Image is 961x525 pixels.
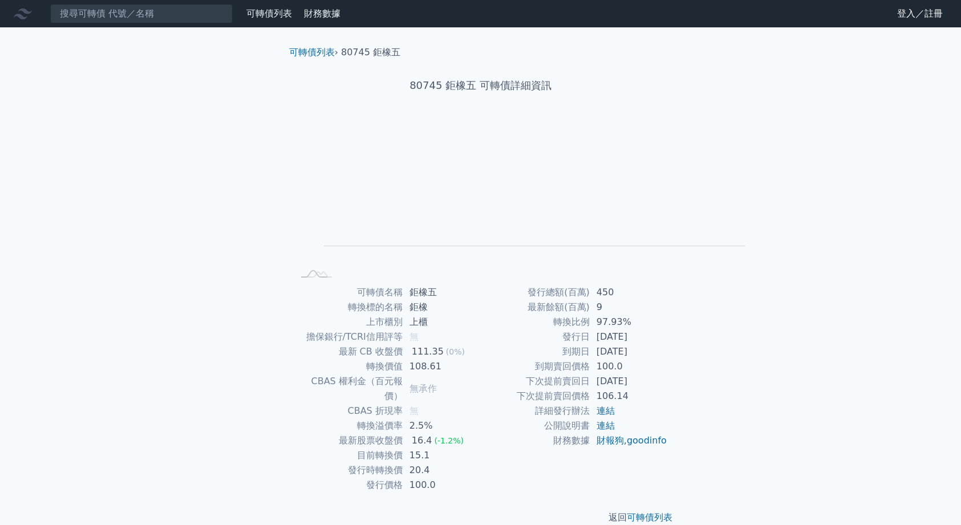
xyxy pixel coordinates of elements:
[590,285,668,300] td: 450
[294,404,403,418] td: CBAS 折現率
[246,8,292,19] a: 可轉債列表
[280,511,682,524] p: 返回
[481,315,590,329] td: 轉換比例
[409,331,419,342] span: 無
[294,359,403,374] td: 轉換價值
[294,463,403,478] td: 發行時轉換價
[481,389,590,404] td: 下次提前賣回價格
[280,78,682,93] h1: 80745 鉅橡五 可轉債詳細資訊
[481,404,590,418] td: 詳細發行辦法
[590,433,668,448] td: ,
[481,374,590,389] td: 下次提前賣回日
[590,329,668,344] td: [DATE]
[294,374,403,404] td: CBAS 權利金（百元報價）
[294,478,403,493] td: 發行價格
[403,300,481,315] td: 鉅橡
[403,478,481,493] td: 100.0
[590,359,668,374] td: 100.0
[341,46,400,59] li: 80745 鉅橡五
[294,315,403,329] td: 上市櫃別
[409,405,419,416] span: 無
[294,344,403,359] td: 最新 CB 收盤價
[403,448,481,463] td: 15.1
[481,329,590,344] td: 發行日
[289,46,338,59] li: ›
[597,420,615,431] a: 連結
[409,344,446,359] div: 111.35
[481,344,590,359] td: 到期日
[294,448,403,463] td: 目前轉換價
[481,285,590,300] td: 發行總額(百萬)
[50,4,233,23] input: 搜尋可轉債 代號／名稱
[481,359,590,374] td: 到期賣回價格
[481,300,590,315] td: 最新餘額(百萬)
[409,383,437,394] span: 無承作
[597,435,624,446] a: 財報狗
[627,435,667,446] a: goodinfo
[294,433,403,448] td: 最新股票收盤價
[481,418,590,433] td: 公開說明書
[446,347,465,356] span: (0%)
[590,300,668,315] td: 9
[403,359,481,374] td: 108.61
[590,389,668,404] td: 106.14
[294,285,403,300] td: 可轉債名稱
[888,5,952,23] a: 登入／註冊
[294,300,403,315] td: 轉換標的名稱
[434,436,464,445] span: (-1.2%)
[304,8,340,19] a: 財務數據
[403,315,481,329] td: 上櫃
[312,129,745,265] g: Chart
[294,329,403,344] td: 擔保銀行/TCRI信用評等
[627,512,672,523] a: 可轉債列表
[590,315,668,329] td: 97.93%
[590,344,668,359] td: [DATE]
[481,433,590,448] td: 財務數據
[409,433,435,448] div: 16.4
[590,374,668,389] td: [DATE]
[289,47,335,58] a: 可轉債列表
[403,285,481,300] td: 鉅橡五
[403,463,481,478] td: 20.4
[597,405,615,416] a: 連結
[403,418,481,433] td: 2.5%
[294,418,403,433] td: 轉換溢價率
